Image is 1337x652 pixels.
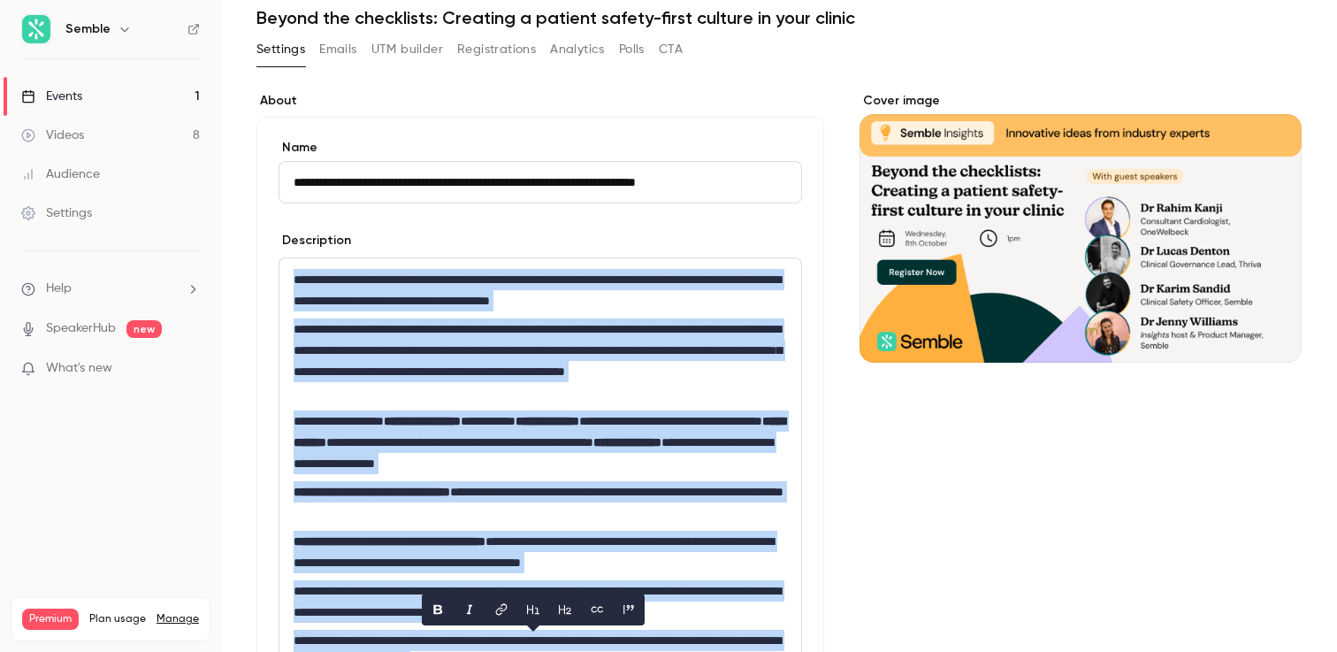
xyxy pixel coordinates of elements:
label: About [256,92,824,110]
span: new [126,320,162,338]
h6: Semble [65,20,111,38]
img: Semble [22,15,50,43]
button: link [487,595,516,624]
button: Registrations [457,35,536,64]
span: Help [46,280,72,298]
button: Emails [319,35,356,64]
button: Analytics [550,35,605,64]
button: UTM builder [371,35,443,64]
div: Events [21,88,82,105]
button: CTA [659,35,683,64]
a: Manage [157,612,199,626]
button: italic [455,595,484,624]
label: Name [279,139,802,157]
section: Cover image [859,92,1302,363]
button: Polls [619,35,645,64]
span: Premium [22,609,79,630]
button: blockquote [615,595,643,624]
div: Settings [21,204,92,222]
button: bold [424,595,452,624]
iframe: Noticeable Trigger [179,361,200,377]
h1: Beyond the checklists: Creating a patient safety-first culture in your clinic [256,7,1302,28]
a: SpeakerHub [46,319,116,338]
label: Cover image [859,92,1302,110]
div: Videos [21,127,84,144]
span: What's new [46,359,112,378]
span: Plan usage [89,612,146,626]
button: Settings [256,35,305,64]
div: Audience [21,165,100,183]
li: help-dropdown-opener [21,280,200,298]
label: Description [279,232,351,249]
